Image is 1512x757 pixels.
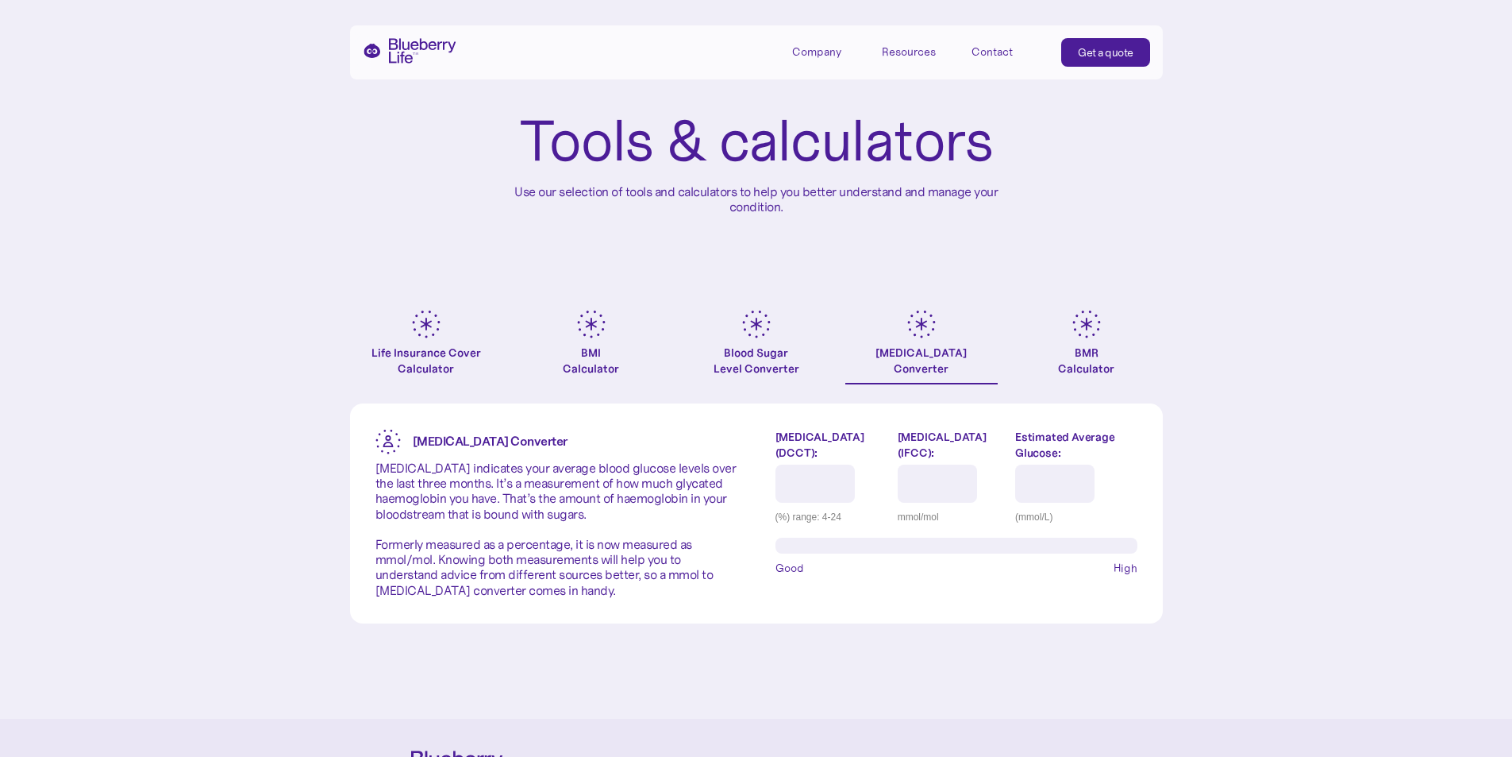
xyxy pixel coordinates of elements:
div: [MEDICAL_DATA] Converter [875,345,967,377]
a: [MEDICAL_DATA]Converter [845,310,998,384]
div: Resources [882,45,936,59]
div: Resources [882,38,953,64]
span: High [1114,560,1137,576]
p: Use our selection of tools and calculators to help you better understand and manage your condition. [502,184,1010,214]
div: Company [792,45,841,59]
div: Life Insurance Cover Calculator [350,345,502,377]
a: home [363,38,456,64]
label: [MEDICAL_DATA] (IFCC): [898,429,1003,461]
div: Blood Sugar Level Converter [714,345,799,377]
div: Contact [971,45,1013,59]
div: (mmol/L) [1015,509,1137,525]
strong: [MEDICAL_DATA] Converter [413,433,567,449]
div: mmol/mol [898,509,1003,525]
h1: Tools & calculators [519,111,993,172]
a: BMRCalculator [1010,310,1163,384]
a: Life Insurance Cover Calculator [350,310,502,384]
a: Get a quote [1061,38,1150,67]
label: [MEDICAL_DATA] (DCCT): [775,429,886,461]
div: BMI Calculator [563,345,619,377]
div: BMR Calculator [1058,345,1114,377]
div: Get a quote [1078,44,1133,60]
div: (%) range: 4-24 [775,509,886,525]
div: Company [792,38,864,64]
a: BMICalculator [515,310,668,384]
a: Contact [971,38,1043,64]
a: Blood SugarLevel Converter [680,310,833,384]
label: Estimated Average Glucose: [1015,429,1137,461]
span: Good [775,560,804,576]
p: [MEDICAL_DATA] indicates your average blood glucose levels over the last three months. It’s a mea... [375,461,737,598]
